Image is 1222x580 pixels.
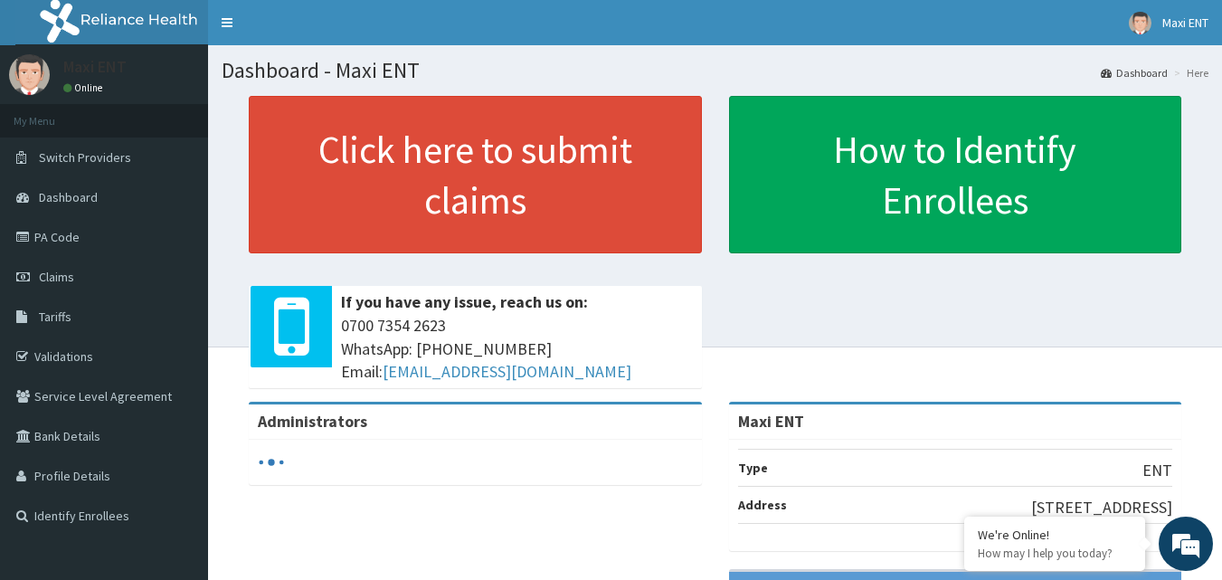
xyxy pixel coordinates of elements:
b: Type [738,460,768,476]
b: Address [738,497,787,513]
a: How to Identify Enrollees [729,96,1182,253]
h1: Dashboard - Maxi ENT [222,59,1208,82]
a: [EMAIL_ADDRESS][DOMAIN_NAME] [383,361,631,382]
strong: Maxi ENT [738,411,804,432]
span: Maxi ENT [1162,14,1208,31]
b: Administrators [258,411,367,432]
p: Maxi ENT [63,59,127,75]
span: 0700 7354 2623 WhatsApp: [PHONE_NUMBER] Email: [341,314,693,384]
li: Here [1170,65,1208,81]
a: Dashboard [1101,65,1168,81]
svg: audio-loading [258,449,285,476]
div: We're Online! [978,527,1132,543]
p: ENT [1142,459,1172,482]
img: User Image [9,54,50,95]
a: Online [63,81,107,94]
span: Dashboard [39,189,98,205]
span: Tariffs [39,309,71,325]
b: If you have any issue, reach us on: [341,291,588,312]
p: [STREET_ADDRESS] [1031,496,1172,519]
span: Claims [39,269,74,285]
a: Click here to submit claims [249,96,702,253]
p: How may I help you today? [978,546,1132,561]
span: Switch Providers [39,149,131,166]
img: User Image [1129,12,1151,34]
